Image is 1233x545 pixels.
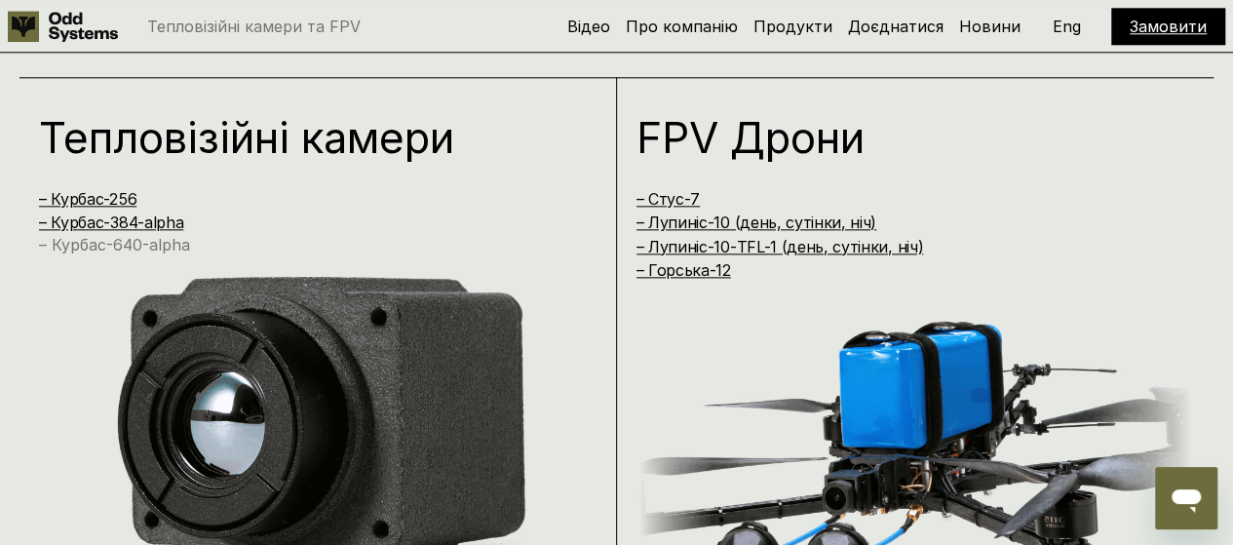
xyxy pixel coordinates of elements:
[753,17,832,36] a: Продукти
[567,17,610,36] a: Відео
[636,189,700,209] a: – Стус-7
[39,116,563,159] h1: Тепловізійні камери
[636,237,924,256] a: – Лупиніс-10-TFL-1 (день, сутінки, ніч)
[636,116,1161,159] h1: FPV Дрони
[626,17,738,36] a: Про компанію
[39,213,183,232] a: – Курбас-384-alpha
[959,17,1021,36] a: Новини
[636,213,876,232] a: – Лупиніс-10 (день, сутінки, ніч)
[636,260,731,280] a: – Горська-12
[1053,19,1081,34] p: Eng
[147,19,361,34] p: Тепловізійні камери та FPV
[39,235,190,254] a: – Курбас-640-alpha
[848,17,944,36] a: Доєднатися
[39,189,136,209] a: – Курбас-256
[1155,467,1217,529] iframe: Кнопка для запуску вікна повідомлень
[1130,17,1207,36] a: Замовити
